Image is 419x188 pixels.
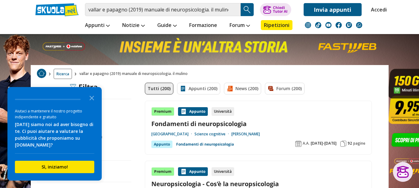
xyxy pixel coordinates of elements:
img: News filtro contenuto [227,85,233,92]
span: vallar e papagno (2019) manuale di neuropsicologia. il mulino [79,69,190,79]
a: [PERSON_NAME] [231,132,260,137]
a: Ripetizioni [261,20,292,30]
img: Home [37,69,46,78]
div: Premium [151,107,174,116]
div: Aiutaci a mantenere il nostro progetto indipendente e gratuito [15,108,94,120]
button: Search Button [241,3,254,16]
div: Università [212,167,234,176]
a: News (200) [224,83,261,94]
div: Filtra [70,83,98,91]
div: Appunto [178,107,208,116]
a: Fondamenti di neuropsicologia [151,120,365,128]
span: pagine [353,141,365,146]
a: Accedi [371,3,384,16]
img: Appunti filtro contenuto [180,85,186,92]
img: twitch [346,22,352,28]
a: Guide [156,20,178,31]
input: Cerca appunti, riassunti o versioni [85,3,241,16]
img: Appunti contenuto [181,108,187,115]
span: [DATE]-[DATE] [311,141,337,146]
span: 92 [348,141,352,146]
img: WhatsApp [356,22,362,28]
a: Fondamenti di neuropsicologia [176,141,234,148]
img: Cerca appunti, riassunti o versioni [243,5,252,14]
a: Neuropsicologia - Cos'è la neuropsicologia [151,180,365,188]
a: Notizie [121,20,146,31]
div: Chiedi Tutor AI [273,6,288,13]
a: Tutti (200) [145,83,173,94]
button: Close the survey [86,91,98,104]
a: Scienze cognitive [194,132,231,137]
img: Anno accademico [295,141,301,147]
div: [DATE] siamo noi ad aver bisogno di te. Ci puoi aiutare a valutare la pubblicità che proponiamo s... [15,121,94,148]
div: Università [212,107,234,116]
a: Appunti (200) [177,83,220,94]
a: [GEOGRAPHIC_DATA] [151,132,194,137]
img: tiktok [315,22,321,28]
img: youtube [325,22,332,28]
div: Appunto [151,141,172,148]
button: ChiediTutor AI [260,3,291,16]
a: Forum [228,20,252,31]
div: Survey [7,87,102,181]
a: Formazione [188,20,219,31]
img: Filtra filtri mobile [70,84,76,90]
img: instagram [305,22,311,28]
img: Forum filtro contenuto [268,85,274,92]
div: Appunto [178,167,208,176]
a: Appunti [83,20,111,31]
a: Ricerca [54,69,72,79]
img: Pagine [340,141,346,147]
a: Home [37,69,46,79]
a: Invia appunti [304,3,362,16]
div: Premium [151,167,174,176]
img: Appunti contenuto [181,168,187,175]
button: Sì, iniziamo! [15,161,94,173]
a: Forum (200) [265,83,305,94]
span: A.A. [303,141,310,146]
img: facebook [336,22,342,28]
